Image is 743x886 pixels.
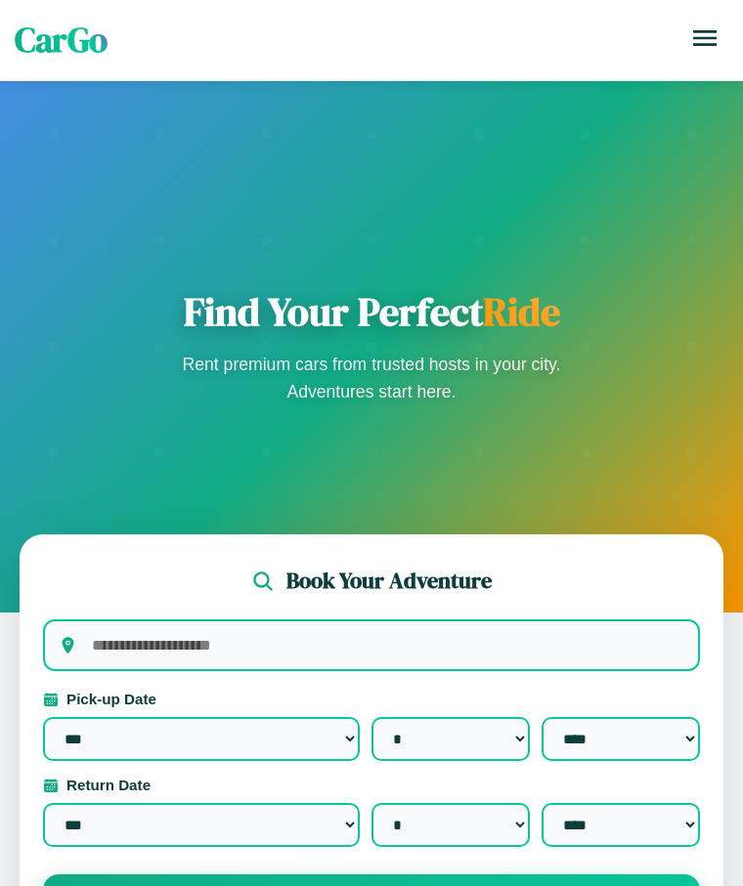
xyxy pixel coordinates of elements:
label: Pick-up Date [43,691,700,707]
h1: Find Your Perfect [176,288,567,335]
span: Ride [483,285,560,338]
label: Return Date [43,777,700,793]
span: CarGo [15,17,108,63]
h2: Book Your Adventure [286,566,492,596]
p: Rent premium cars from trusted hosts in your city. Adventures start here. [176,351,567,405]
